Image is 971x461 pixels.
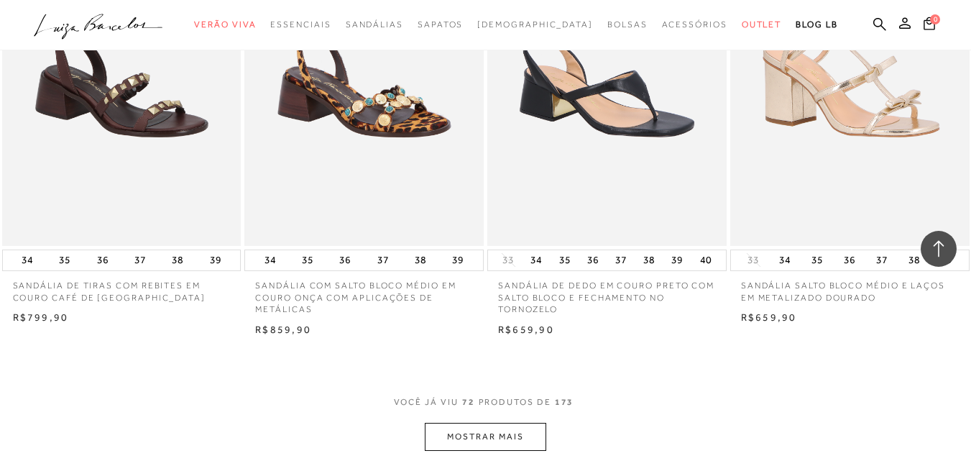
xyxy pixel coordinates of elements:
a: categoryNavScreenReaderText [418,12,463,38]
span: 173 [555,396,574,423]
a: categoryNavScreenReaderText [194,12,256,38]
span: [DEMOGRAPHIC_DATA] [477,19,593,29]
button: 34 [775,250,795,270]
button: 38 [639,250,659,270]
button: 35 [555,250,575,270]
a: BLOG LB [796,12,837,38]
span: 0 [930,14,940,24]
button: 36 [583,250,603,270]
span: R$859,90 [255,324,311,335]
a: categoryNavScreenReaderText [607,12,648,38]
button: 37 [872,250,892,270]
a: categoryNavScreenReaderText [270,12,331,38]
a: SANDÁLIA DE DEDO EM COURO PRETO COM SALTO BLOCO E FECHAMENTO NO TORNOZELO [487,271,727,316]
button: 40 [696,250,716,270]
span: VOCê JÁ VIU [394,396,459,408]
a: SANDÁLIA COM SALTO BLOCO MÉDIO EM COURO ONÇA COM APLICAÇÕES DE METÁLICAS [244,271,484,316]
span: BLOG LB [796,19,837,29]
span: 72 [462,396,475,423]
button: 33 [743,253,763,267]
button: 36 [335,250,355,270]
button: 0 [919,16,939,35]
button: 33 [498,253,518,267]
button: 34 [260,250,280,270]
span: Sandálias [346,19,403,29]
button: 36 [93,250,113,270]
span: R$659,90 [741,311,797,323]
button: 35 [55,250,75,270]
button: 34 [17,250,37,270]
span: Verão Viva [194,19,256,29]
a: categoryNavScreenReaderText [662,12,727,38]
button: 37 [130,250,150,270]
button: 35 [807,250,827,270]
button: 37 [373,250,393,270]
span: Acessórios [662,19,727,29]
button: 37 [611,250,631,270]
span: Essenciais [270,19,331,29]
a: categoryNavScreenReaderText [742,12,782,38]
span: Outlet [742,19,782,29]
button: 39 [667,250,687,270]
button: 38 [167,250,188,270]
a: SANDÁLIA DE TIRAS COM REBITES EM COURO CAFÉ DE [GEOGRAPHIC_DATA] [2,271,241,304]
span: PRODUTOS DE [479,396,551,408]
span: Bolsas [607,19,648,29]
button: 34 [526,250,546,270]
button: 39 [448,250,468,270]
span: R$659,90 [498,324,554,335]
span: R$799,90 [13,311,69,323]
button: 38 [410,250,431,270]
button: 36 [839,250,860,270]
span: Sapatos [418,19,463,29]
a: categoryNavScreenReaderText [346,12,403,38]
button: MOSTRAR MAIS [425,423,546,451]
button: 38 [904,250,924,270]
a: SANDÁLIA SALTO BLOCO MÉDIO E LAÇOS EM METALIZADO DOURADO [730,271,970,304]
button: 39 [206,250,226,270]
a: noSubCategoriesText [477,12,593,38]
button: 35 [298,250,318,270]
